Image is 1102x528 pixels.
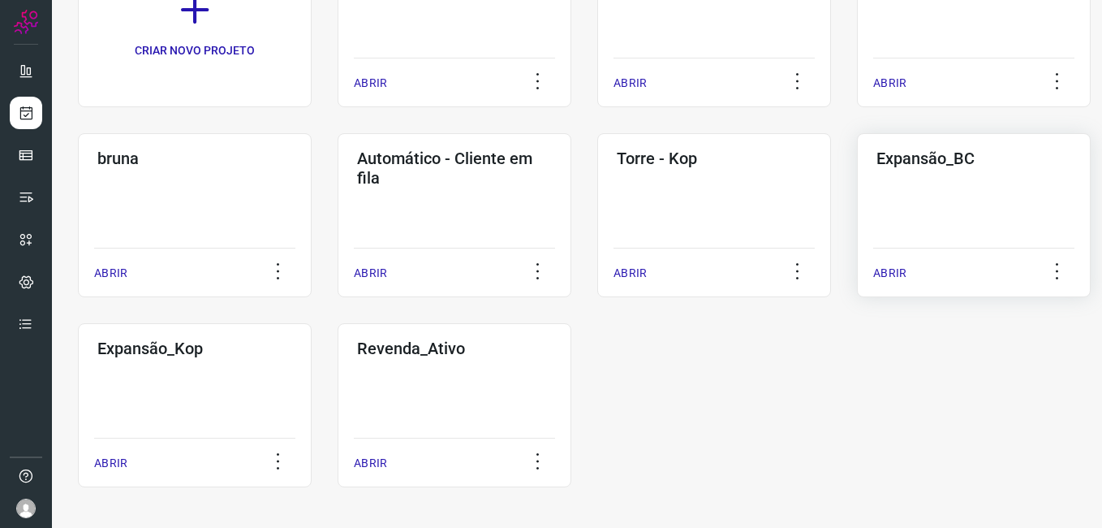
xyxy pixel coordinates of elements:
p: ABRIR [613,75,647,92]
h3: Torre - Kop [617,149,811,168]
p: ABRIR [354,75,387,92]
p: ABRIR [354,265,387,282]
p: ABRIR [873,75,906,92]
p: ABRIR [613,265,647,282]
p: ABRIR [94,265,127,282]
h3: Automático - Cliente em fila [357,149,552,188]
p: CRIAR NOVO PROJETO [135,42,255,59]
h3: Expansão_Kop [97,339,292,358]
p: ABRIR [873,265,906,282]
p: ABRIR [354,455,387,472]
h3: bruna [97,149,292,168]
p: ABRIR [94,455,127,472]
img: Logo [14,10,38,34]
h3: Revenda_Ativo [357,339,552,358]
img: avatar-user-boy.jpg [16,499,36,518]
h3: Expansão_BC [876,149,1071,168]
